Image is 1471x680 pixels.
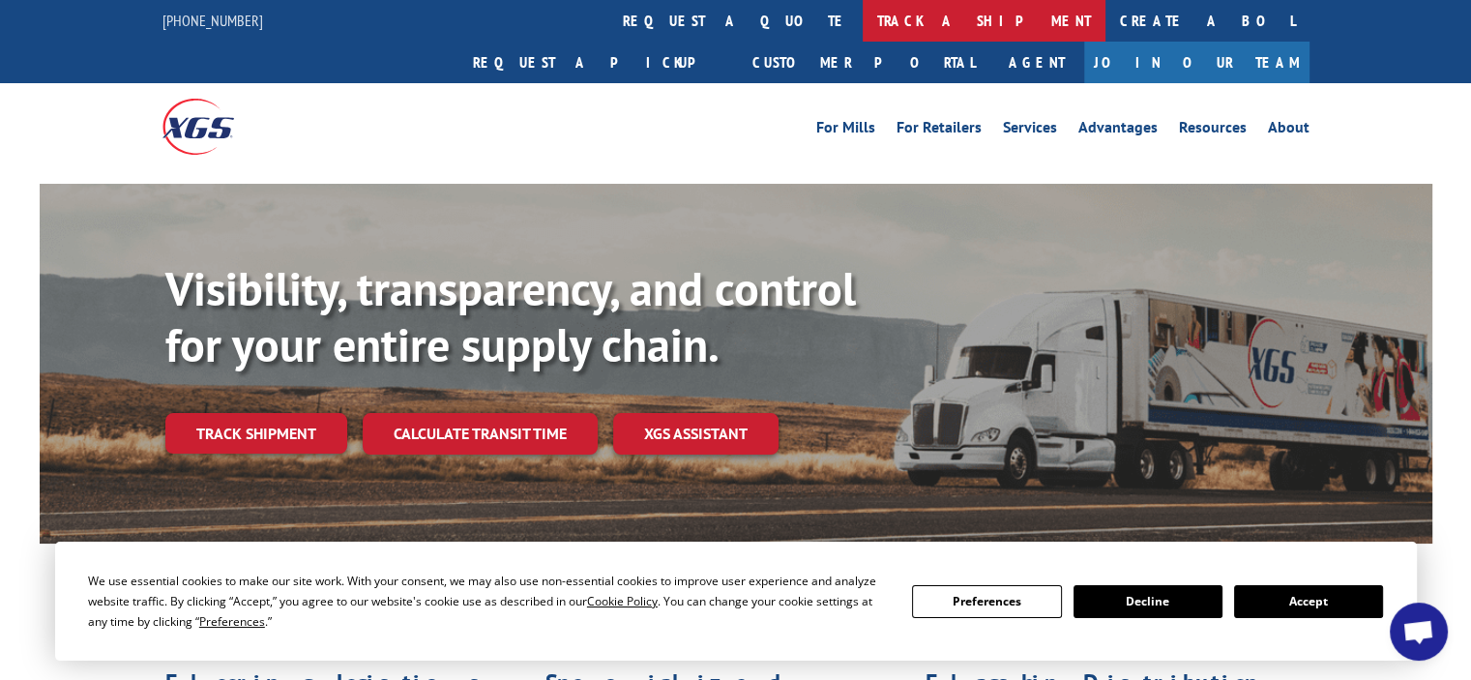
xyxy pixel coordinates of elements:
[1074,585,1222,618] button: Decline
[1179,120,1247,141] a: Resources
[165,413,347,454] a: Track shipment
[199,613,265,630] span: Preferences
[55,542,1417,661] div: Cookie Consent Prompt
[912,585,1061,618] button: Preferences
[363,413,598,455] a: Calculate transit time
[1390,603,1448,661] a: Open chat
[587,593,658,609] span: Cookie Policy
[88,571,889,632] div: We use essential cookies to make our site work. With your consent, we may also use non-essential ...
[989,42,1084,83] a: Agent
[458,42,738,83] a: Request a pickup
[1084,42,1309,83] a: Join Our Team
[1268,120,1309,141] a: About
[738,42,989,83] a: Customer Portal
[816,120,875,141] a: For Mills
[613,413,779,455] a: XGS ASSISTANT
[165,258,856,374] b: Visibility, transparency, and control for your entire supply chain.
[1234,585,1383,618] button: Accept
[1078,120,1158,141] a: Advantages
[1003,120,1057,141] a: Services
[897,120,982,141] a: For Retailers
[162,11,263,30] a: [PHONE_NUMBER]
